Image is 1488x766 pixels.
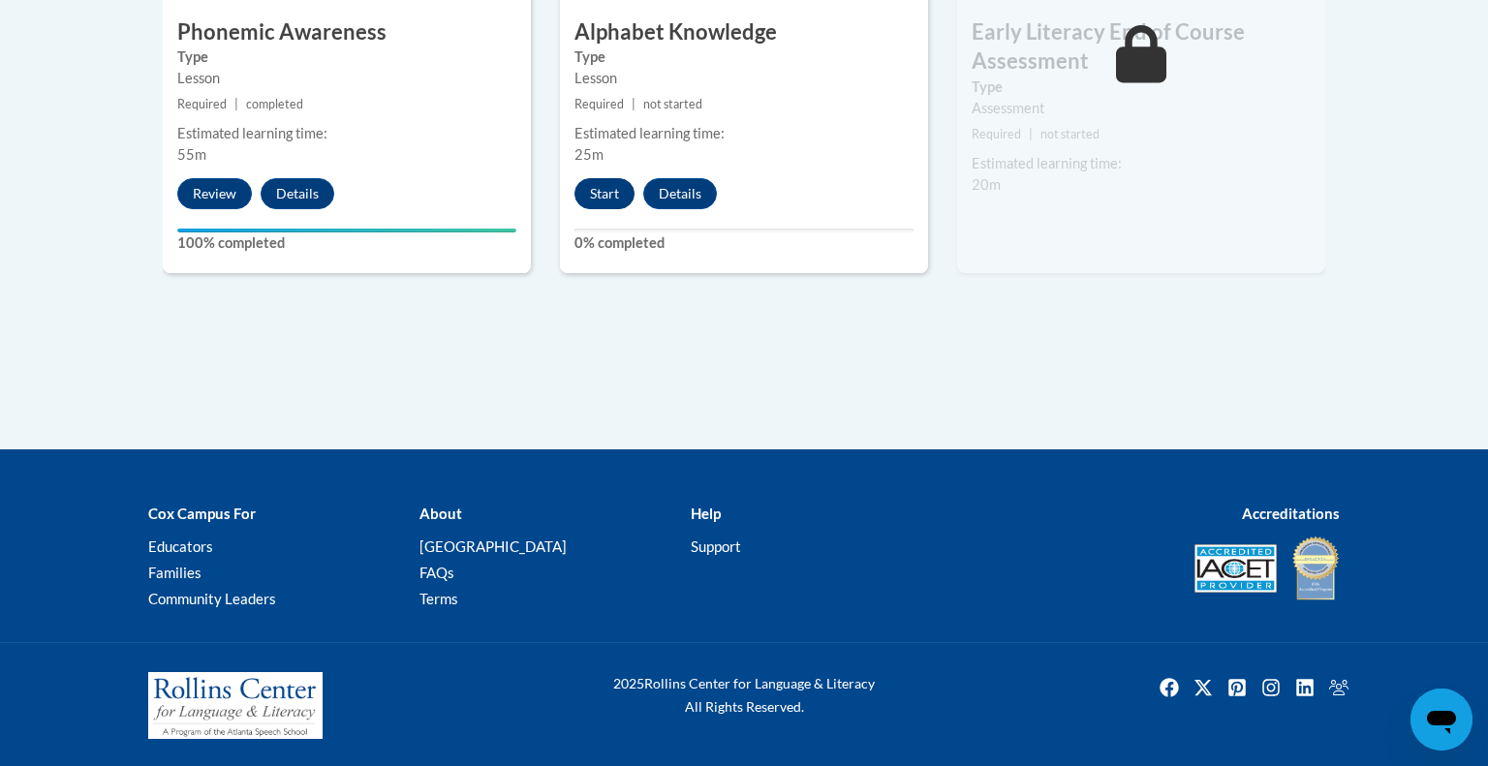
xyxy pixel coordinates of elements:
img: Instagram icon [1255,672,1286,703]
span: 20m [972,176,1001,193]
img: Twitter icon [1188,672,1219,703]
label: Type [574,46,914,68]
div: Assessment [972,98,1311,119]
button: Review [177,178,252,209]
div: Rollins Center for Language & Literacy All Rights Reserved. [541,672,947,719]
span: Required [972,127,1021,141]
span: | [234,97,238,111]
h3: Alphabet Knowledge [560,17,928,47]
span: 25m [574,146,604,163]
h3: Phonemic Awareness [163,17,531,47]
a: Families [148,564,201,581]
span: not started [643,97,702,111]
div: Lesson [177,68,516,89]
img: Pinterest icon [1222,672,1253,703]
span: | [1029,127,1033,141]
span: completed [246,97,303,111]
div: Estimated learning time: [177,123,516,144]
label: Type [972,77,1311,98]
a: FAQs [419,564,454,581]
button: Start [574,178,635,209]
a: Facebook [1154,672,1185,703]
label: 0% completed [574,232,914,254]
img: Rollins Center for Language & Literacy - A Program of the Atlanta Speech School [148,672,323,740]
span: not started [1040,127,1100,141]
h3: Early Literacy End of Course Assessment [957,17,1325,77]
img: Accredited IACET® Provider [1194,544,1277,593]
div: Your progress [177,229,516,232]
a: Educators [148,537,213,555]
a: Terms [419,590,458,607]
a: Pinterest [1222,672,1253,703]
b: About [419,505,462,522]
div: Estimated learning time: [972,153,1311,174]
span: Required [574,97,624,111]
span: 2025 [613,675,644,691]
a: [GEOGRAPHIC_DATA] [419,537,567,555]
span: 55m [177,146,206,163]
label: 100% completed [177,232,516,254]
a: Support [691,537,741,555]
a: Instagram [1255,672,1286,703]
a: Facebook Group [1323,672,1354,703]
div: Estimated learning time: [574,123,914,144]
img: LinkedIn icon [1289,672,1320,703]
a: Twitter [1188,672,1219,703]
label: Type [177,46,516,68]
a: Community Leaders [148,590,276,607]
a: Linkedin [1289,672,1320,703]
b: Cox Campus For [148,505,256,522]
iframe: Button to launch messaging window [1410,689,1472,751]
img: Facebook icon [1154,672,1185,703]
b: Accreditations [1242,505,1340,522]
button: Details [261,178,334,209]
b: Help [691,505,721,522]
img: Facebook group icon [1323,672,1354,703]
button: Details [643,178,717,209]
span: Required [177,97,227,111]
span: | [632,97,635,111]
div: Lesson [574,68,914,89]
img: IDA® Accredited [1291,535,1340,602]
